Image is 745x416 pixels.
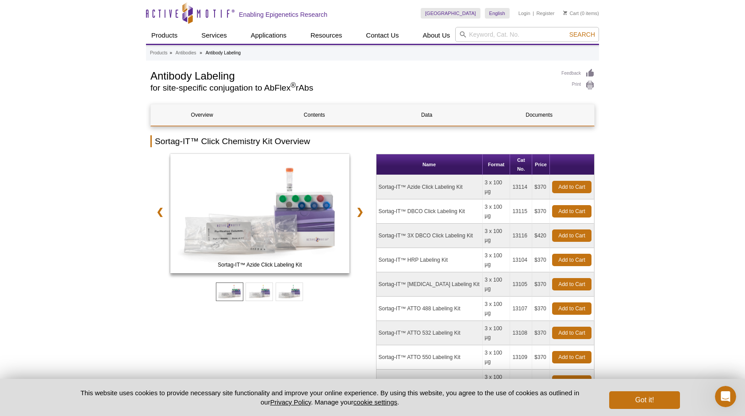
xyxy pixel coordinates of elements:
[376,154,483,175] th: Name
[376,370,483,394] td: Sortag-IT™ ATTO 647N Labeling Kit
[239,11,327,19] h2: Enabling Epigenetics Research
[150,84,553,92] h2: for site-specific conjugation to AbFlex rAbs
[170,154,349,276] a: Sortag-IT™ Azide Click Labeling Kit
[488,104,590,126] a: Documents
[510,248,532,272] td: 13104
[569,31,595,38] span: Search
[483,199,511,224] td: 3 x 100 µg
[206,50,241,55] li: Antibody Labeling
[518,10,530,16] a: Login
[532,272,550,297] td: $370
[552,375,591,388] a: Add to Cart
[246,27,292,44] a: Applications
[350,202,369,222] a: ❯
[376,199,483,224] td: Sortag-IT™ DBCO Click Labeling Kit
[483,154,511,175] th: Format
[455,27,599,42] input: Keyword, Cat. No.
[510,199,532,224] td: 13115
[376,175,483,199] td: Sortag-IT™ Azide Click Labeling Kit
[510,272,532,297] td: 13105
[361,27,404,44] a: Contact Us
[563,11,567,15] img: Your Cart
[172,260,347,269] span: Sortag-IT™ Azide Click Labeling Kit
[483,297,511,321] td: 3 x 100 µg
[146,27,183,44] a: Products
[196,27,232,44] a: Services
[376,104,478,126] a: Data
[561,69,595,78] a: Feedback
[563,8,599,19] li: (0 items)
[510,224,532,248] td: 13116
[376,248,483,272] td: Sortag-IT™ HRP Labeling Kit
[376,224,483,248] td: Sortag-IT™ 3X DBCO Click Labeling Kit
[483,321,511,345] td: 3 x 100 µg
[532,370,550,394] td: $370
[561,80,595,90] a: Print
[483,224,511,248] td: 3 x 100 µg
[510,321,532,345] td: 13108
[609,391,680,409] button: Got it!
[532,297,550,321] td: $370
[510,154,532,175] th: Cat No.
[421,8,480,19] a: [GEOGRAPHIC_DATA]
[270,398,311,406] a: Privacy Policy
[532,175,550,199] td: $370
[567,31,598,38] button: Search
[510,345,532,370] td: 13109
[376,321,483,345] td: Sortag-IT™ ATTO 532 Labeling Kit
[485,8,510,19] a: English
[532,248,550,272] td: $370
[483,248,511,272] td: 3 x 100 µg
[176,49,196,57] a: Antibodies
[150,69,553,82] h1: Antibody Labeling
[532,224,550,248] td: $420
[150,49,167,57] a: Products
[418,27,456,44] a: About Us
[510,175,532,199] td: 13114
[376,272,483,297] td: Sortag-IT™ [MEDICAL_DATA] Labeling Kit
[532,321,550,345] td: $370
[263,104,365,126] a: Contents
[150,202,169,222] a: ❮
[552,254,591,266] a: Add to Cart
[376,297,483,321] td: Sortag-IT™ ATTO 488 Labeling Kit
[305,27,348,44] a: Resources
[510,370,532,394] td: 13110
[510,297,532,321] td: 13107
[483,370,511,394] td: 3 x 100 µg
[483,175,511,199] td: 3 x 100 µg
[150,135,595,147] h2: Sortag-IT™ Click Chemistry Kit Overview
[552,205,591,218] a: Add to Cart
[552,181,591,193] a: Add to Cart
[552,302,591,315] a: Add to Cart
[532,199,550,224] td: $370
[536,10,554,16] a: Register
[552,351,591,363] a: Add to Cart
[532,154,550,175] th: Price
[483,272,511,297] td: 3 x 100 µg
[533,8,534,19] li: |
[563,10,579,16] a: Cart
[532,345,550,370] td: $370
[483,345,511,370] td: 3 x 100 µg
[552,229,591,242] a: Add to Cart
[169,50,172,55] li: »
[376,345,483,370] td: Sortag-IT™ ATTO 550 Labeling Kit
[552,327,591,339] a: Add to Cart
[291,81,296,89] sup: ®
[353,398,397,406] button: cookie settings
[552,278,591,290] a: Add to Cart
[200,50,202,55] li: »
[715,386,736,407] iframe: Intercom live chat
[65,388,595,407] p: This website uses cookies to provide necessary site functionality and improve your online experie...
[151,104,253,126] a: Overview
[170,154,349,273] img: Sortag-IT™ Azide Click Labeling Kit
